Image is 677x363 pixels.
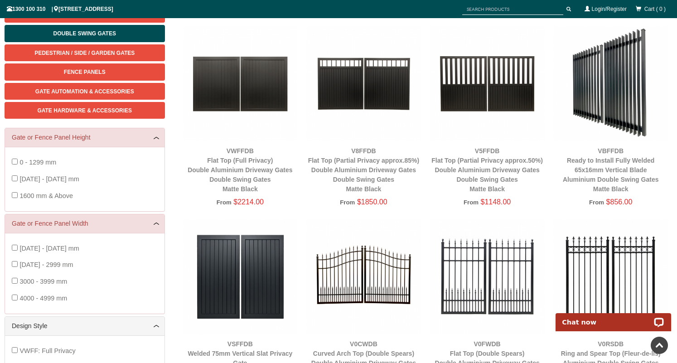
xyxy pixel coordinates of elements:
img: V0CWDB - Curved Arch Top (Double Spears) - Double Aluminium Driveway Gates - Double Swing Gates -... [306,219,421,334]
iframe: LiveChat chat widget [550,303,677,331]
span: From [589,199,604,206]
span: Pedestrian / Side / Garden Gates [34,50,135,56]
a: Login/Register [592,6,627,12]
span: [DATE] - [DATE] mm [19,245,79,252]
span: 4000 - 4999 mm [19,295,67,302]
a: VWFFDBFlat Top (Full Privacy)Double Aluminium Driveway GatesDouble Swing GatesMatte Black [188,147,292,193]
img: V0RSDB - Ring and Spear Top (Fleur-de-lis) - Aluminium Double Swing Gates - Matte Black - Gate Wa... [553,219,668,334]
img: V8FFDB - Flat Top (Partial Privacy approx.85%) - Double Aluminium Driveway Gates - Double Swing G... [306,26,421,141]
a: Gate or Fence Panel Width [12,219,158,228]
span: From [464,199,479,206]
span: 0 - 1299 mm [19,159,56,166]
span: [DATE] - [DATE] mm [19,175,79,183]
span: $1850.00 [357,198,387,206]
a: Design Style [12,321,158,331]
img: V5FFDB - Flat Top (Partial Privacy approx.50%) - Double Aluminium Driveway Gates - Double Swing G... [430,26,545,141]
span: $856.00 [606,198,633,206]
span: $2214.00 [233,198,264,206]
span: 3000 - 3999 mm [19,278,67,285]
a: Double Swing Gates [5,25,165,42]
img: VWFFDB - Flat Top (Full Privacy) - Double Aluminium Driveway Gates - Double Swing Gates - Matte B... [183,26,298,141]
span: Fence Panels [64,69,106,75]
span: 1300 100 310 | [STREET_ADDRESS] [7,6,113,12]
a: Fence Panels [5,63,165,80]
a: Gate Hardware & Accessories [5,102,165,119]
a: VBFFDBReady to Install Fully Welded 65x16mm Vertical BladeAluminium Double Swing GatesMatte Black [563,147,659,193]
a: V8FFDBFlat Top (Partial Privacy approx.85%)Double Aluminium Driveway GatesDouble Swing GatesMatte... [308,147,420,193]
span: $1148.00 [481,198,511,206]
span: From [217,199,232,206]
span: 1600 mm & Above [19,192,73,199]
img: VBFFDB - Ready to Install Fully Welded 65x16mm Vertical Blade - Aluminium Double Swing Gates - Ma... [553,26,668,141]
span: Gate Automation & Accessories [35,88,134,95]
a: Gate or Fence Panel Height [12,133,158,142]
a: Pedestrian / Side / Garden Gates [5,44,165,61]
input: SEARCH PRODUCTS [462,4,563,15]
span: [DATE] - 2999 mm [19,261,73,268]
span: VWFF: Full Privacy [19,347,75,354]
span: Gate Hardware & Accessories [37,107,132,114]
span: From [340,199,355,206]
a: Gate Automation & Accessories [5,83,165,100]
img: V0FWDB - Flat Top (Double Spears) - Double Aluminium Driveway Gates - Double Swing Gates - Matte ... [430,219,545,334]
img: VSFFDB - Welded 75mm Vertical Slat Privacy Gate - Aluminium Double Swing Gates - Matte Black - Ga... [183,219,298,334]
a: V5FFDBFlat Top (Partial Privacy approx.50%)Double Aluminium Driveway GatesDouble Swing GatesMatte... [431,147,543,193]
span: Double Swing Gates [53,30,116,37]
span: Cart ( 0 ) [644,6,666,12]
